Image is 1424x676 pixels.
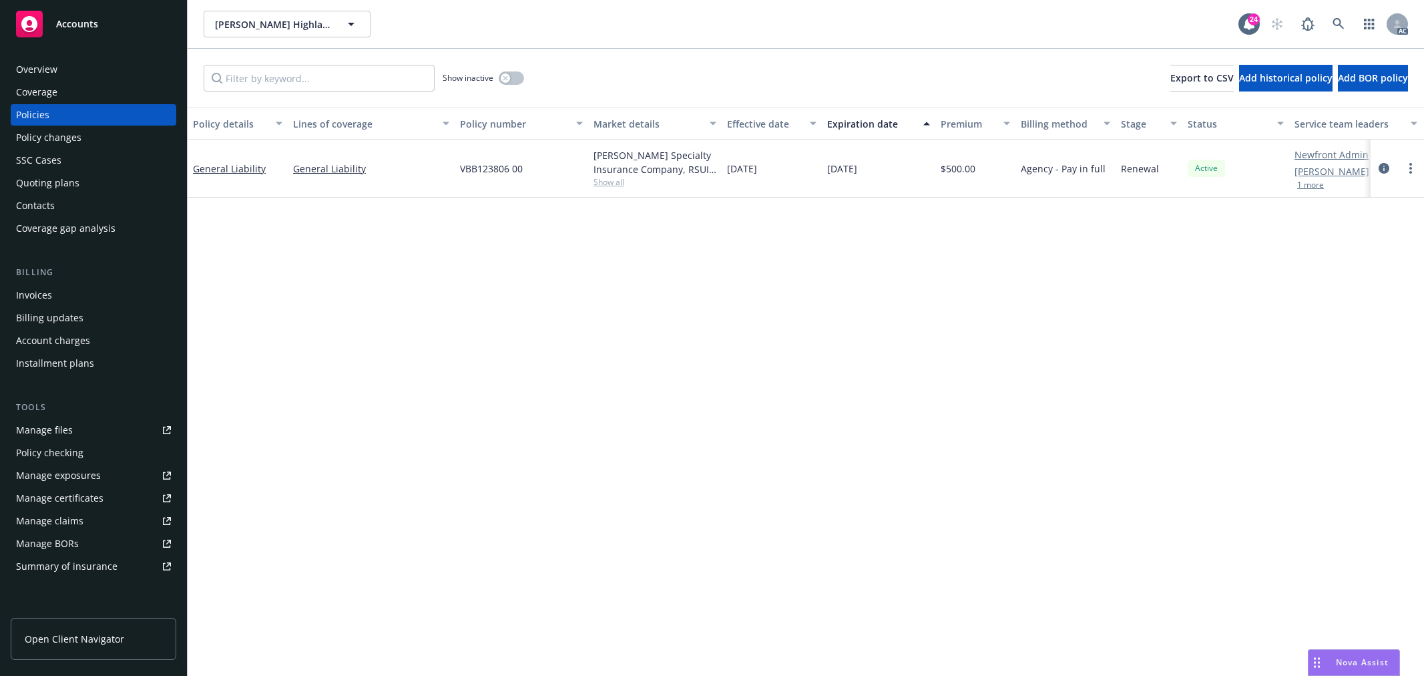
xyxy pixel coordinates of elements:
div: Policy checking [16,442,83,464]
div: Policy number [460,117,568,131]
div: Installment plans [16,353,94,374]
a: Manage certificates [11,488,176,509]
span: Renewal [1121,162,1159,176]
input: Filter by keyword... [204,65,435,92]
div: Effective date [727,117,802,131]
div: Expiration date [827,117,915,131]
button: Policy details [188,108,288,140]
div: Billing [11,266,176,279]
a: Report a Bug [1294,11,1321,37]
div: Coverage [16,81,57,103]
div: Drag to move [1309,650,1325,675]
div: Lines of coverage [293,117,435,131]
button: Add BOR policy [1338,65,1408,92]
span: Accounts [56,19,98,29]
span: Show all [594,176,716,188]
a: Account charges [11,330,176,351]
div: Policy details [193,117,268,131]
div: Billing method [1021,117,1096,131]
div: 24 [1248,13,1260,25]
a: more [1403,160,1419,176]
div: Manage certificates [16,488,103,509]
div: SSC Cases [16,150,61,171]
a: Coverage gap analysis [11,218,176,239]
div: Manage exposures [16,465,101,486]
a: [PERSON_NAME] [1294,164,1369,178]
div: Overview [16,59,57,80]
div: Status [1188,117,1269,131]
button: 1 more [1297,181,1324,189]
div: Tools [11,401,176,414]
span: Active [1193,162,1220,174]
div: Service team leaders [1294,117,1403,131]
a: Accounts [11,5,176,43]
div: Coverage gap analysis [16,218,115,239]
button: Market details [588,108,722,140]
button: Billing method [1015,108,1116,140]
a: Start snowing [1264,11,1290,37]
div: Invoices [16,285,52,306]
a: General Liability [193,162,266,175]
div: Stage [1121,117,1162,131]
a: Manage BORs [11,533,176,554]
button: Effective date [722,108,822,140]
a: circleInformation [1376,160,1392,176]
a: Coverage [11,81,176,103]
button: Nova Assist [1308,649,1400,676]
div: [PERSON_NAME] Specialty Insurance Company, RSUI Group, CRC Group [594,148,716,176]
a: General Liability [293,162,449,176]
div: Manage files [16,419,73,441]
button: Status [1182,108,1289,140]
div: Market details [594,117,702,131]
span: Add historical policy [1239,71,1333,84]
span: VBB123806 00 [460,162,523,176]
span: Agency - Pay in full [1021,162,1106,176]
a: Switch app [1356,11,1383,37]
div: Manage BORs [16,533,79,554]
button: Lines of coverage [288,108,455,140]
span: [PERSON_NAME] Highland LLC [215,17,330,31]
span: Open Client Navigator [25,632,124,646]
a: Manage files [11,419,176,441]
a: SSC Cases [11,150,176,171]
button: Export to CSV [1170,65,1234,92]
button: Add historical policy [1239,65,1333,92]
a: Policy checking [11,442,176,464]
button: Policy number [455,108,588,140]
a: Search [1325,11,1352,37]
button: Premium [935,108,1015,140]
div: Premium [941,117,995,131]
span: Show inactive [443,72,493,83]
a: Newfront Admin [1294,148,1369,162]
span: [DATE] [727,162,757,176]
a: Contacts [11,195,176,216]
div: Manage claims [16,510,83,532]
span: Add BOR policy [1338,71,1408,84]
div: Analytics hub [11,604,176,617]
a: Quoting plans [11,172,176,194]
a: Billing updates [11,307,176,329]
div: Billing updates [16,307,83,329]
a: Manage claims [11,510,176,532]
button: Expiration date [822,108,935,140]
a: Manage exposures [11,465,176,486]
a: Summary of insurance [11,556,176,577]
span: $500.00 [941,162,975,176]
span: Nova Assist [1336,657,1389,668]
button: Stage [1116,108,1182,140]
div: Summary of insurance [16,556,117,577]
button: Service team leaders [1289,108,1423,140]
div: Quoting plans [16,172,79,194]
a: Overview [11,59,176,80]
span: Export to CSV [1170,71,1234,84]
span: [DATE] [827,162,857,176]
a: Policy changes [11,127,176,148]
div: Account charges [16,330,90,351]
a: Policies [11,104,176,126]
div: Policy changes [16,127,81,148]
div: Contacts [16,195,55,216]
a: Invoices [11,285,176,306]
div: Policies [16,104,49,126]
a: Installment plans [11,353,176,374]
